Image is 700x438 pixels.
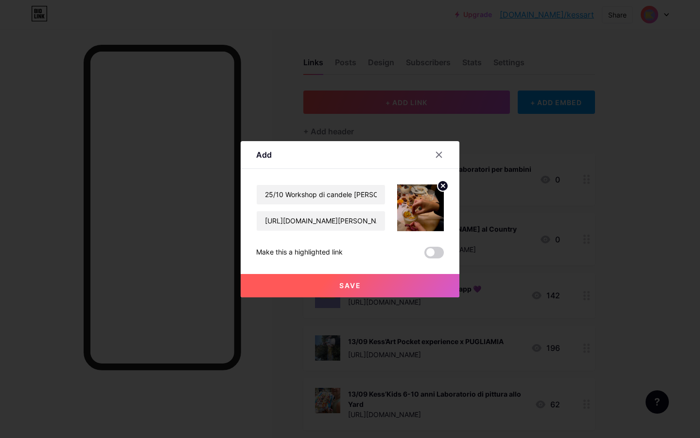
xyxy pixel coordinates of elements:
img: link_thumbnail [397,184,444,231]
button: Save [241,274,459,297]
input: URL [257,211,385,231]
span: Save [339,281,361,290]
div: Make this a highlighted link [256,247,343,258]
div: Add [256,149,272,161]
input: Title [257,185,385,204]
